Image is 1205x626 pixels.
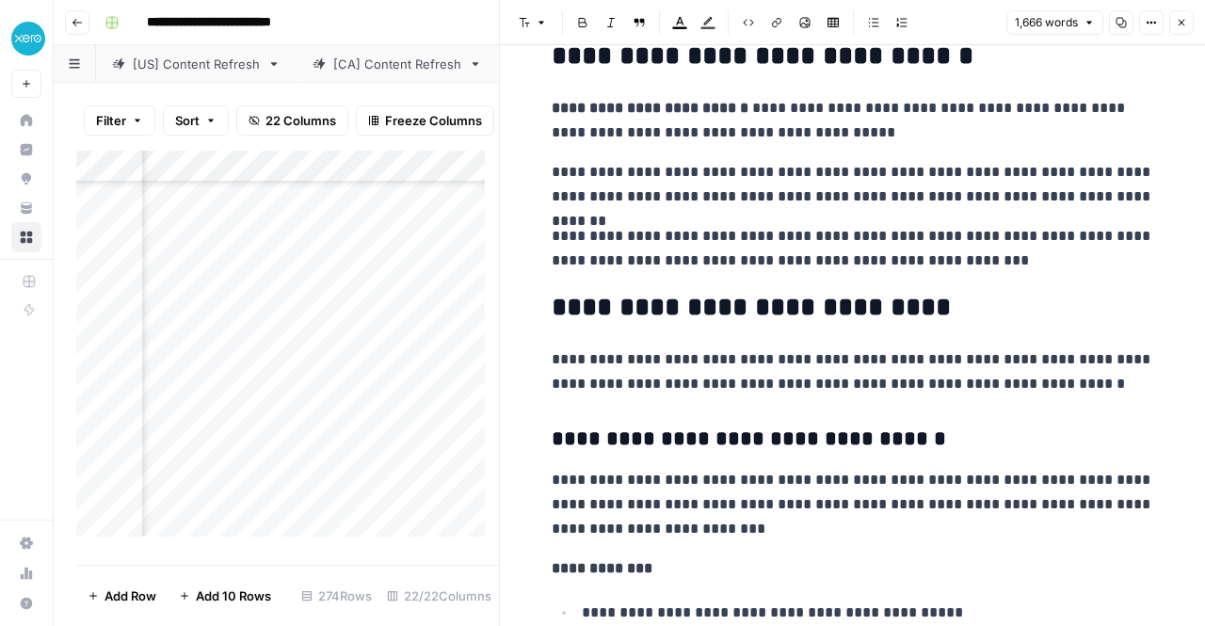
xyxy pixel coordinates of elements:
div: [CA] Content Refresh [333,55,461,73]
span: Filter [96,111,126,130]
a: [CA] Content Refresh [297,45,498,83]
a: Settings [11,528,41,558]
a: Browse [11,222,41,252]
button: Workspace: XeroOps [11,15,41,62]
a: Insights [11,135,41,165]
span: Sort [175,111,200,130]
button: Sort [163,105,229,136]
div: 22/22 Columns [379,581,499,611]
a: Home [11,105,41,136]
a: Your Data [11,193,41,223]
button: 22 Columns [236,105,348,136]
button: Add 10 Rows [168,581,282,611]
button: Add Row [76,581,168,611]
div: 274 Rows [294,581,379,611]
a: Opportunities [11,164,41,194]
a: [US] Content Refresh [96,45,297,83]
button: Filter [84,105,155,136]
span: Freeze Columns [385,111,482,130]
span: 22 Columns [265,111,336,130]
img: XeroOps Logo [11,22,45,56]
div: [US] Content Refresh [133,55,260,73]
button: Help + Support [11,588,41,618]
span: Add 10 Rows [196,586,271,605]
button: 1,666 words [1006,10,1103,35]
button: Freeze Columns [356,105,494,136]
span: Add Row [104,586,156,605]
a: Usage [11,558,41,588]
span: 1,666 words [1015,14,1078,31]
